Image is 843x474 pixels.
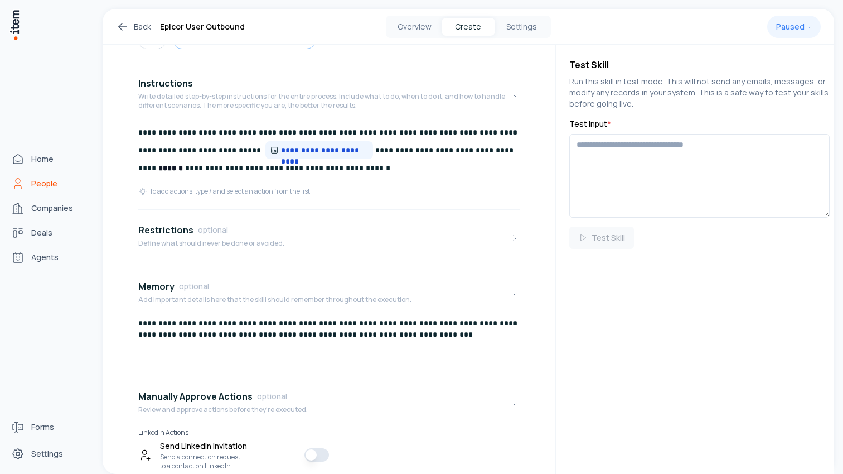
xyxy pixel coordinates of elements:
p: Review and approve actions before they're executed. [138,405,308,414]
button: Overview [388,18,442,36]
h1: Epicor User Outbound [160,20,245,33]
h4: Instructions [138,76,193,90]
p: Run this skill in test mode. This will not send any emails, messages, or modify any records in yo... [569,76,830,109]
button: Settings [495,18,549,36]
img: Item Brain Logo [9,9,20,41]
span: Home [31,154,54,165]
span: Send a connection request to a contact on LinkedIn [160,453,304,471]
h4: Manually Approve Actions [138,390,253,403]
a: Agents [7,246,91,269]
div: MemoryoptionalAdd important details here that the skill should remember throughout the execution. [138,318,520,371]
span: Agents [31,252,59,263]
a: Back [116,20,151,33]
button: MemoryoptionalAdd important details here that the skill should remember throughout the execution. [138,271,520,318]
div: InstructionsWrite detailed step-by-step instructions for the entire process. Include what to do, ... [138,123,520,205]
span: People [31,178,57,189]
span: optional [179,281,209,292]
button: Create [442,18,495,36]
h4: Memory [138,280,175,293]
span: optional [257,391,287,402]
h6: LinkedIn Actions [138,428,329,437]
p: Define what should never be done or avoided. [138,239,284,248]
a: Companies [7,197,91,219]
a: Forms [7,416,91,438]
button: InstructionsWrite detailed step-by-step instructions for the entire process. Include what to do, ... [138,68,520,123]
button: Manually Approve ActionsoptionalReview and approve actions before they're executed. [138,381,520,428]
label: Test Input [569,118,830,130]
a: Home [7,148,91,170]
p: Add important details here that the skill should remember throughout the execution. [138,295,411,304]
span: Send LinkedIn Invitation [160,439,304,453]
a: Deals [7,222,91,244]
span: optional [198,224,228,236]
p: Write detailed step-by-step instructions for the entire process. Include what to do, when to do i... [138,92,511,110]
span: Companies [31,203,73,214]
a: People [7,173,91,195]
div: To add actions, type / and select an action from the list. [138,187,312,196]
span: Settings [31,448,63,459]
span: Forms [31,422,54,433]
a: Settings [7,443,91,465]
h4: Restrictions [138,223,193,237]
h4: Test Skill [569,58,830,71]
button: RestrictionsoptionalDefine what should never be done or avoided. [138,214,520,261]
span: Deals [31,227,52,238]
